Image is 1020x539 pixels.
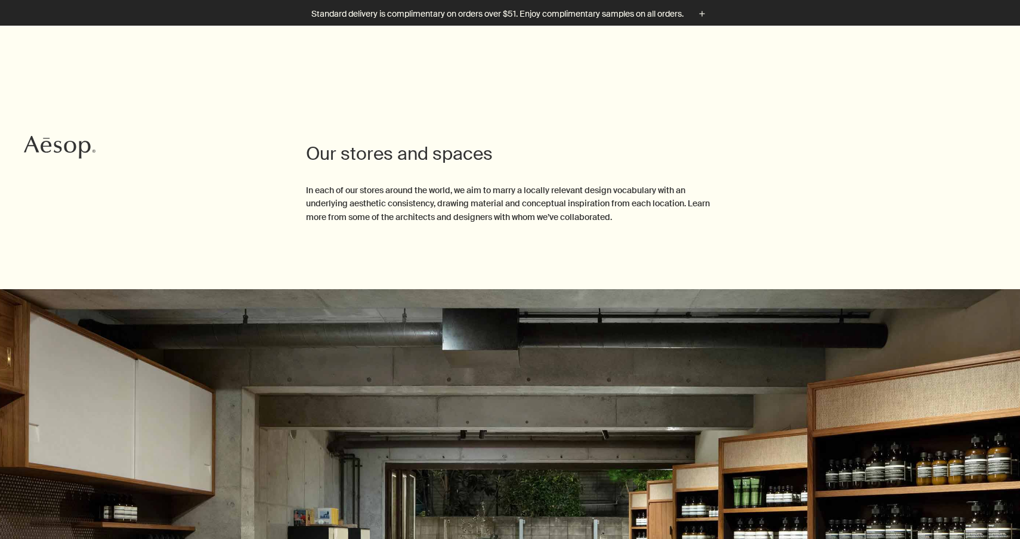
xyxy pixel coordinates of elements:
p: In each of our stores around the world, we aim to marry a locally relevant design vocabulary with... [306,184,714,224]
button: Play [503,521,519,537]
button: Standard delivery is complimentary on orders over $51. Enjoy complimentary samples on all orders. [311,7,709,21]
button: Close [916,350,926,363]
svg: Aesop [24,135,95,159]
h1: Our stores and spaces [306,142,714,166]
button: CC [121,350,137,366]
p: Standard delivery is complimentary on orders over $51. Enjoy complimentary samples on all orders. [311,8,684,20]
a: Aesop [21,132,98,165]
